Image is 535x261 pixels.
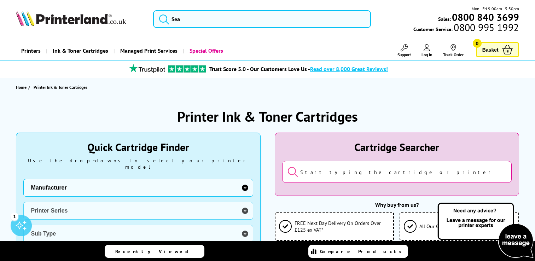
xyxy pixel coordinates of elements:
span: Sales: [438,16,451,22]
a: Log In [421,44,432,57]
a: Home [16,83,28,91]
a: Printers [16,42,46,60]
span: 0 [473,39,482,48]
span: Support [397,52,411,57]
a: Managed Print Services [114,42,183,60]
div: Cartridge Searcher [282,140,512,154]
span: Compare Products [320,248,406,255]
span: All Our Cartridges Protect Your Warranty [419,223,507,230]
span: Recently Viewed [115,248,196,255]
div: Use the drop-downs to select your printer model [23,157,253,170]
a: Basket 0 [476,42,519,57]
img: Open Live Chat window [436,202,535,260]
b: 0800 840 3699 [452,11,519,24]
span: Mon - Fri 9:00am - 5:30pm [472,5,519,12]
input: Start typing the cartridge or printer's name... [282,161,512,183]
span: FREE Next Day Delivery On Orders Over £125 ex VAT* [295,220,390,233]
input: Sea [153,10,371,28]
span: Log In [421,52,432,57]
div: Quick Cartridge Finder [23,140,253,154]
span: Printer Ink & Toner Cartridges [34,85,87,90]
span: Ink & Toner Cartridges [53,42,108,60]
img: Printerland Logo [16,11,126,26]
a: Track Order [443,44,464,57]
span: 0800 995 1992 [453,24,519,31]
img: trustpilot rating [168,65,206,72]
a: Ink & Toner Cartridges [46,42,114,60]
a: Support [397,44,411,57]
a: 0800 840 3699 [451,14,519,21]
div: 1 [11,213,18,220]
a: Compare Products [308,245,408,258]
a: Trust Score 5.0 - Our Customers Love Us -Read over 8,000 Great Reviews! [209,65,388,72]
img: trustpilot rating [126,64,168,73]
span: Basket [482,45,499,54]
a: Printerland Logo [16,11,144,28]
span: Read over 8,000 Great Reviews! [310,65,388,72]
a: Recently Viewed [105,245,204,258]
span: Customer Service: [413,24,519,33]
div: Why buy from us? [275,201,519,208]
a: Special Offers [183,42,228,60]
h1: Printer Ink & Toner Cartridges [177,107,358,126]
